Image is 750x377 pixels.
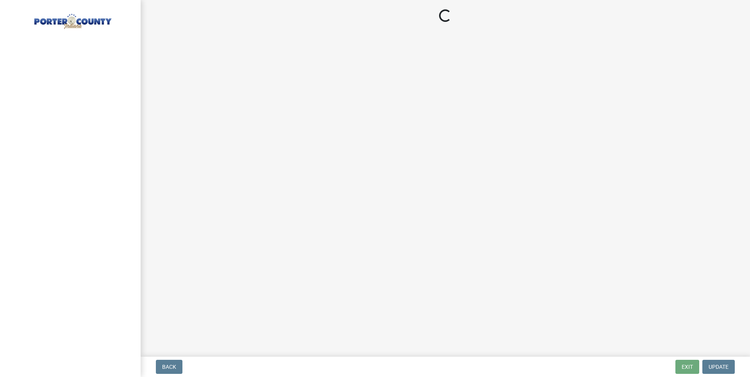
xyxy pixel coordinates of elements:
[156,360,182,374] button: Back
[702,360,735,374] button: Update
[675,360,699,374] button: Exit
[16,8,128,30] img: Porter County, Indiana
[162,364,176,370] span: Back
[709,364,729,370] span: Update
